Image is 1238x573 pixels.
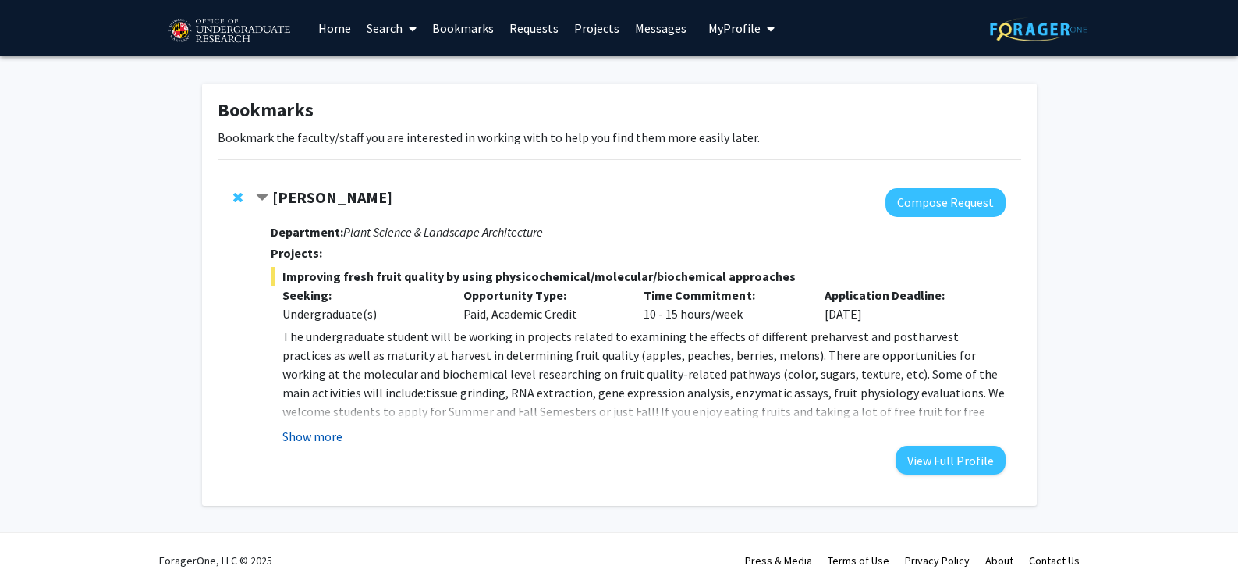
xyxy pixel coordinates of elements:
button: Compose Request to Macarena Farcuh Yuri [885,188,1006,217]
span: My Profile [708,20,761,36]
a: Search [359,1,424,55]
p: Opportunity Type: [463,286,621,304]
strong: Department: [271,224,343,240]
div: 10 - 15 hours/week [632,286,813,323]
p: Time Commitment: [644,286,801,304]
a: Privacy Policy [905,553,970,568]
a: Messages [627,1,694,55]
p: Application Deadline: [825,286,982,304]
a: Requests [502,1,566,55]
span: Improving fresh fruit quality by using physicochemical/molecular/biochemical approaches [271,267,1005,286]
a: About [985,553,1013,568]
span: Contract Macarena Farcuh Yuri Bookmark [256,192,268,205]
p: Seeking: [282,286,440,304]
strong: Projects: [271,245,322,261]
iframe: Chat [12,503,66,561]
a: Press & Media [745,553,812,568]
button: View Full Profile [896,446,1006,475]
a: Projects [566,1,627,55]
div: Undergraduate(s) [282,304,440,323]
p: Bookmark the faculty/staff you are interested in working with to help you find them more easily l... [218,128,1021,147]
strong: [PERSON_NAME] [272,187,392,207]
img: ForagerOne Logo [990,17,1087,41]
h1: Bookmarks [218,99,1021,122]
a: Bookmarks [424,1,502,55]
img: University of Maryland Logo [163,12,295,51]
div: Paid, Academic Credit [452,286,633,323]
i: Plant Science & Landscape Architecture [343,224,543,240]
div: [DATE] [813,286,994,323]
a: Contact Us [1029,553,1080,568]
a: Home [310,1,359,55]
span: The undergraduate student will be working in projects related to examining the effects of differe... [282,329,1005,438]
span: Remove Macarena Farcuh Yuri from bookmarks [233,191,243,204]
a: Terms of Use [828,553,889,568]
button: Show more [282,427,342,446]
